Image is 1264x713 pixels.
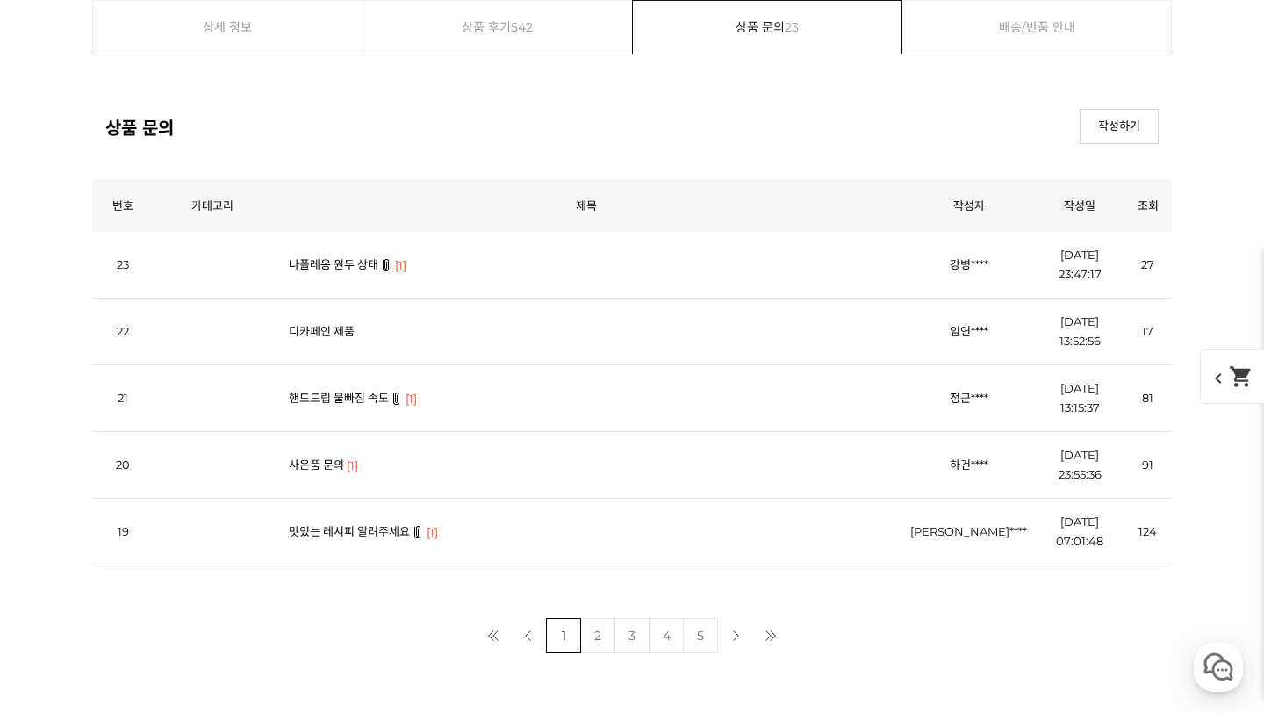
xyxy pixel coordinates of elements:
[1036,365,1124,432] td: [DATE] 13:15:37
[546,618,581,653] a: 1
[381,259,391,271] img: 파일첨부
[92,432,154,499] td: 20
[92,299,154,365] td: 22
[1124,432,1172,499] td: 91
[363,1,633,54] a: 상품 후기542
[476,618,511,653] a: 첫 페이지
[347,456,358,475] span: [1]
[93,1,363,54] a: 상세 정보
[161,584,182,598] span: 대화
[1229,364,1253,389] mat-icon: shopping_cart
[289,524,410,538] a: 맛있는 레시피 알려주세요
[1036,179,1124,232] th: 작성일
[633,1,901,54] a: 상품 문의23
[785,1,799,54] span: 23
[406,389,417,408] span: [1]
[580,618,615,653] a: 2
[1124,365,1172,432] td: 81
[1124,299,1172,365] td: 17
[427,522,438,542] span: [1]
[901,179,1036,232] th: 작성자
[289,257,378,271] a: 나폴레옹 원두 상태
[903,1,1172,54] a: 배송/반품 안내
[92,179,154,232] th: 번호
[391,393,401,405] img: 파일첨부
[5,557,116,601] a: 홈
[289,324,355,338] a: 디카페인 제품
[116,557,226,601] a: 대화
[1036,432,1124,499] td: [DATE] 23:55:36
[683,618,718,653] a: 5
[511,1,533,54] span: 542
[92,499,154,565] td: 19
[1036,299,1124,365] td: [DATE] 13:52:56
[753,618,788,653] a: 마지막 페이지
[1124,232,1172,299] td: 27
[271,179,901,232] th: 제목
[105,114,174,140] h2: 상품 문의
[55,583,66,597] span: 홈
[271,583,292,597] span: 설정
[1124,179,1172,232] th: 조회
[649,618,684,653] a: 4
[92,365,154,432] td: 21
[395,256,406,275] span: [1]
[1036,232,1124,299] td: [DATE] 23:47:17
[413,526,422,538] img: 파일첨부
[1080,109,1159,144] a: 작성하기
[511,618,546,653] a: 이전 페이지
[289,391,389,405] a: 핸드드립 물빠짐 속도
[226,557,337,601] a: 설정
[92,232,154,299] td: 23
[154,179,271,232] th: 카테고리
[1124,499,1172,565] td: 124
[718,618,753,653] a: 다음 페이지
[614,618,650,653] a: 3
[289,457,344,472] a: 사은품 문의
[1036,499,1124,565] td: [DATE] 07:01:48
